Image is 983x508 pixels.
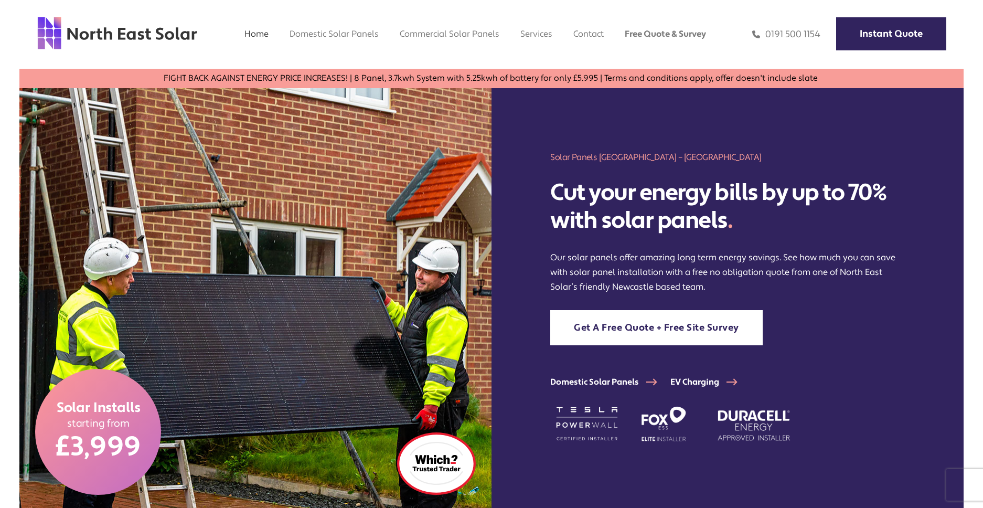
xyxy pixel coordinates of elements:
[67,417,130,430] span: starting from
[550,151,904,163] h1: Solar Panels [GEOGRAPHIC_DATA] – [GEOGRAPHIC_DATA]
[35,369,161,495] a: Solar Installs starting from £3,999
[244,28,269,39] a: Home
[752,28,820,40] a: 0191 500 1154
[550,377,670,387] a: Domestic Solar Panels
[550,179,904,235] h2: Cut your energy bills by up to 70% with solar panels
[550,310,763,345] a: Get A Free Quote + Free Site Survey
[37,16,198,50] img: north east solar logo
[397,432,476,495] img: which logo
[573,28,604,39] a: Contact
[550,250,904,294] p: Our solar panels offer amazing long term energy savings. See how much you can save with solar pan...
[728,206,733,235] span: .
[520,28,552,39] a: Services
[670,377,751,387] a: EV Charging
[625,28,706,39] a: Free Quote & Survey
[56,399,140,417] span: Solar Installs
[752,28,760,40] img: phone icon
[400,28,499,39] a: Commercial Solar Panels
[56,430,141,464] span: £3,999
[836,17,946,50] a: Instant Quote
[290,28,379,39] a: Domestic Solar Panels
